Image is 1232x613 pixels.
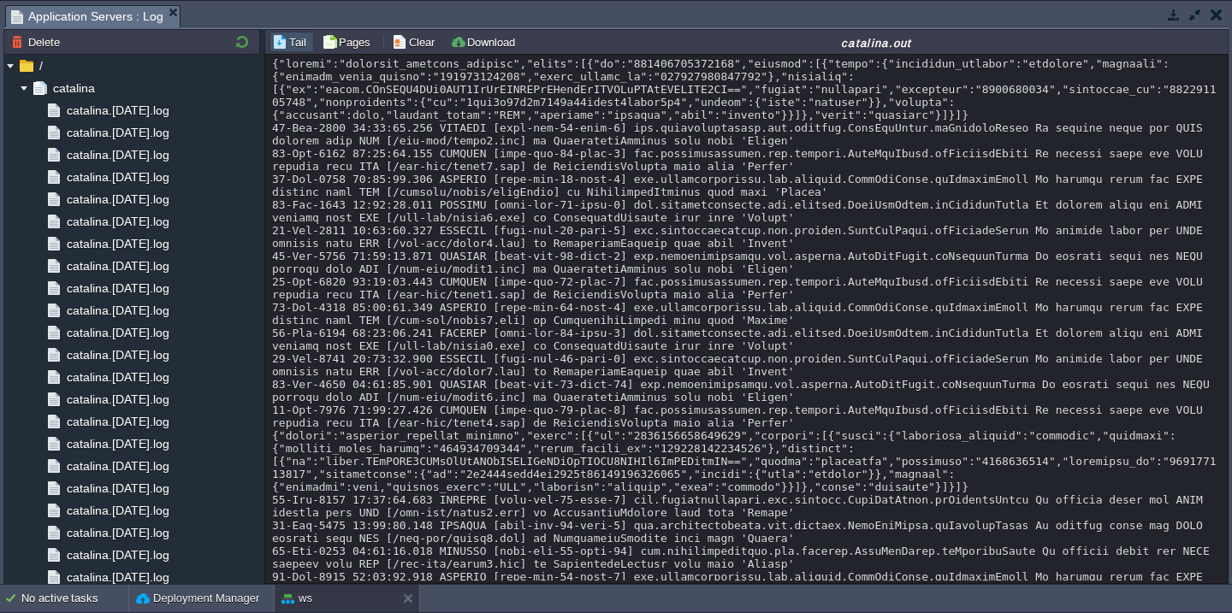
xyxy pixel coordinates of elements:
[63,480,172,496] a: catalina.[DATE].log
[63,303,172,318] a: catalina.[DATE].log
[63,525,172,540] a: catalina.[DATE].log
[63,125,172,140] a: catalina.[DATE].log
[63,280,172,296] a: catalina.[DATE].log
[63,236,172,251] a: catalina.[DATE].log
[21,585,128,612] div: No active tasks
[63,347,172,362] a: catalina.[DATE].log
[63,147,172,162] a: catalina.[DATE].log
[63,169,172,185] a: catalina.[DATE].log
[392,34,440,50] button: Clear
[527,35,1226,50] div: catalina.out
[11,6,163,27] span: Application Servers : Log
[11,34,65,50] button: Delete
[63,458,172,474] a: catalina.[DATE].log
[63,569,172,585] a: catalina.[DATE].log
[63,325,172,340] a: catalina.[DATE].log
[63,214,172,229] a: catalina.[DATE].log
[36,58,45,74] a: /
[281,590,312,607] button: ws
[63,436,172,451] a: catalina.[DATE].log
[63,392,172,407] a: catalina.[DATE].log
[63,369,172,385] a: catalina.[DATE].log
[50,80,98,96] a: catalina
[450,34,520,50] button: Download
[63,547,172,563] a: catalina.[DATE].log
[63,414,172,429] a: catalina.[DATE].log
[63,258,172,274] a: catalina.[DATE].log
[322,34,376,50] button: Pages
[136,590,259,607] button: Deployment Manager
[63,103,172,118] a: catalina.[DATE].log
[63,192,172,207] a: catalina.[DATE].log
[272,34,311,50] button: Tail
[63,503,172,518] a: catalina.[DATE].log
